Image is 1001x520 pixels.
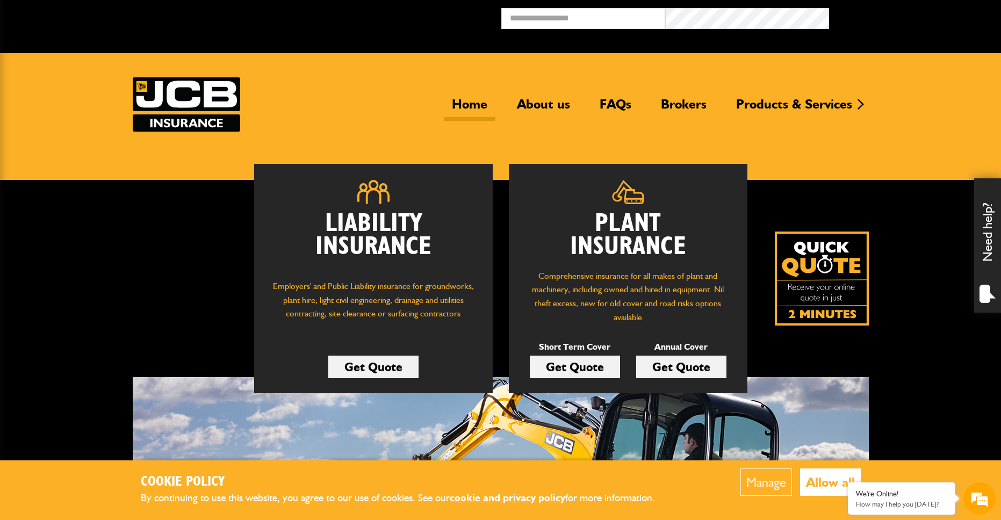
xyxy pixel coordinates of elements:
[974,178,1001,313] div: Need help?
[133,77,240,132] a: JCB Insurance Services
[775,232,869,326] img: Quick Quote
[176,5,202,31] div: Minimize live chat window
[728,96,860,121] a: Products & Services
[14,131,196,155] input: Enter your email address
[775,232,869,326] a: Get your insurance quote isn just 2-minutes
[829,8,993,25] button: Broker Login
[328,356,419,378] a: Get Quote
[653,96,715,121] a: Brokers
[14,163,196,186] input: Enter your phone number
[592,96,639,121] a: FAQs
[141,490,673,507] p: By continuing to use this website, you agree to our use of cookies. See our for more information.
[856,500,947,508] p: How may I help you today?
[141,474,673,490] h2: Cookie Policy
[740,468,792,496] button: Manage
[14,194,196,322] textarea: Type your message and hit 'Enter'
[56,60,181,74] div: Chat with us now
[270,212,477,269] h2: Liability Insurance
[270,279,477,331] p: Employers' and Public Liability insurance for groundworks, plant hire, light civil engineering, d...
[14,99,196,123] input: Enter your last name
[133,77,240,132] img: JCB Insurance Services logo
[525,269,731,324] p: Comprehensive insurance for all makes of plant and machinery, including owned and hired in equipm...
[530,340,620,354] p: Short Term Cover
[450,492,565,504] a: cookie and privacy policy
[636,356,726,378] a: Get Quote
[146,331,195,345] em: Start Chat
[525,212,731,258] h2: Plant Insurance
[444,96,495,121] a: Home
[636,340,726,354] p: Annual Cover
[18,60,45,75] img: d_20077148190_company_1631870298795_20077148190
[856,489,947,499] div: We're Online!
[530,356,620,378] a: Get Quote
[800,468,861,496] button: Allow all
[509,96,578,121] a: About us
